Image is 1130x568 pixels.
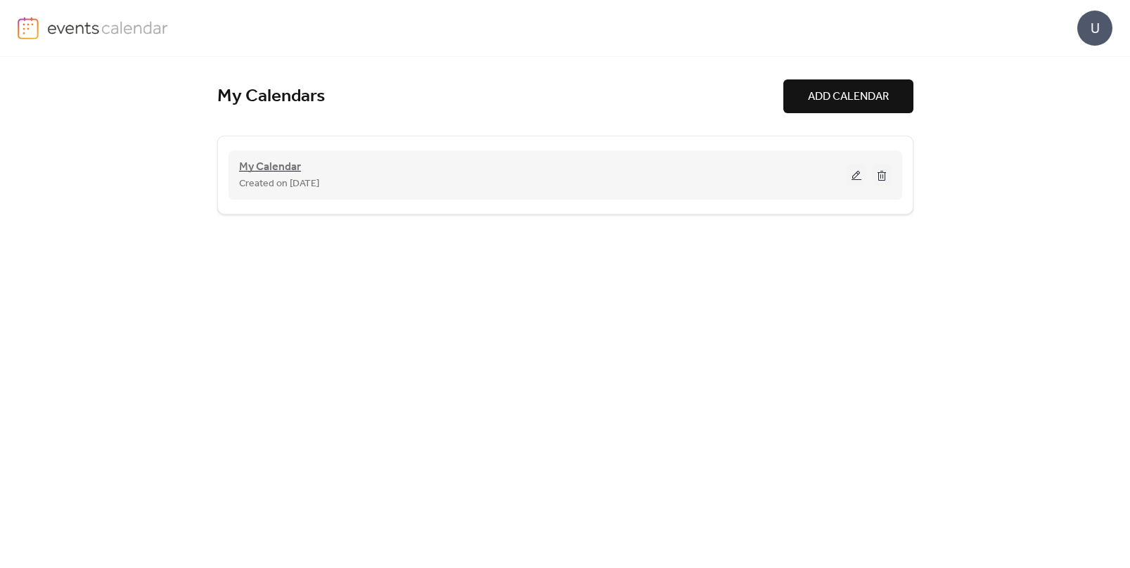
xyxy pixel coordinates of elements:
img: logo [18,17,39,39]
div: U [1077,11,1112,46]
img: logo-type [47,17,169,38]
span: ADD CALENDAR [808,89,889,105]
span: Created on [DATE] [239,176,319,193]
button: ADD CALENDAR [783,79,913,113]
span: My Calendar [239,159,301,176]
div: My Calendars [217,85,783,108]
a: My Calendar [239,163,301,172]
